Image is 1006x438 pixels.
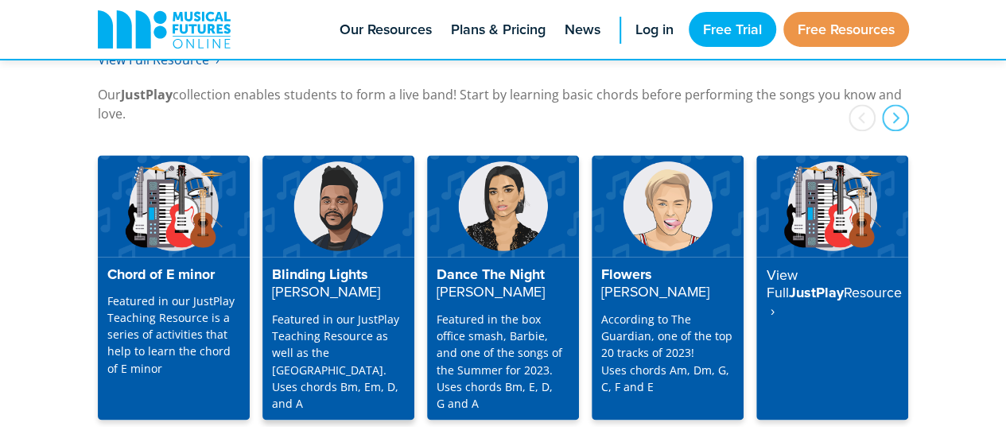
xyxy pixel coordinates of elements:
p: According to The Guardian, one of the top 20 tracks of 2023! Uses chords Am, Dm, G, C, F and E [601,311,734,394]
div: next [882,104,909,131]
a: Dance The Night[PERSON_NAME] Featured in the box office smash, Barbie, and one of the songs of th... [427,155,579,420]
strong: [PERSON_NAME] [272,281,380,301]
strong: [PERSON_NAME] [437,281,545,301]
p: Featured in the box office smash, Barbie, and one of the songs of the Summer for 2023. Uses chord... [437,311,569,411]
h4: Flowers [601,266,734,301]
h4: JustPlay [766,266,899,320]
p: Featured in our JustPlay Teaching Resource is a series of activities that help to learn the chord... [107,293,240,376]
a: Free Resources [783,12,909,47]
a: Free Trial [689,12,776,47]
strong: Resource ‎ › [766,282,901,320]
span: Plans & Pricing [451,19,546,41]
a: Chord of E minor Featured in our JustPlay Teaching Resource is a series of activities that help t... [98,155,250,420]
a: Flowers[PERSON_NAME] According to The Guardian, one of the top 20 tracks of 2023!Uses chords Am, ... [592,155,744,420]
a: View FullJustPlayResource ‎ › [756,155,908,420]
span: News [565,19,600,41]
p: Our collection enables students to form a live band! Start by learning basic chords before perfor... [98,85,909,123]
strong: JustPlay [121,86,173,103]
a: Blinding Lights[PERSON_NAME] Featured in our JustPlay Teaching Resource as well as the [GEOGRAPHI... [262,155,414,420]
div: prev [849,104,876,131]
strong: [PERSON_NAME] [601,281,709,301]
h4: Dance The Night [437,266,569,301]
strong: View Full [766,265,797,303]
p: Featured in our JustPlay Teaching Resource as well as the [GEOGRAPHIC_DATA]. Uses chords Bm, Em, ... [272,311,405,411]
h4: Chord of E minor [107,266,240,284]
span: Our Resources [340,19,432,41]
span: Log in [635,19,674,41]
h4: Blinding Lights [272,266,405,301]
